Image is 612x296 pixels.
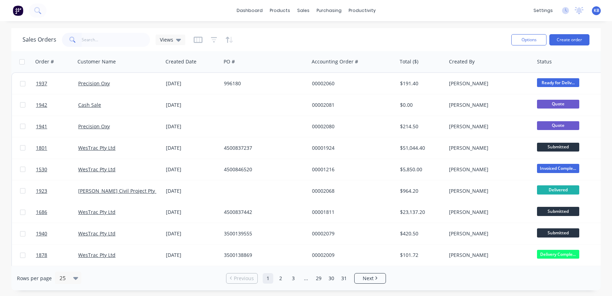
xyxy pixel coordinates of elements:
[166,144,218,152] div: [DATE]
[13,5,23,16] img: Factory
[301,273,311,284] a: Jump forward
[224,230,302,237] div: 3500139555
[166,58,196,65] div: Created Date
[226,275,257,282] a: Previous page
[312,101,390,109] div: 00002081
[36,252,47,259] span: 1878
[288,273,299,284] a: Page 3
[312,123,390,130] div: 00002080
[36,144,47,152] span: 1801
[312,166,390,173] div: 00001216
[78,123,110,130] a: Precision Oxy
[400,166,442,173] div: $5,850.00
[355,275,386,282] a: Next page
[363,275,374,282] span: Next
[36,245,78,266] a: 1878
[166,252,218,259] div: [DATE]
[17,275,52,282] span: Rows per page
[36,101,47,109] span: 1942
[78,209,115,215] a: WesTrac Pty Ltd
[312,252,390,259] div: 00002009
[449,166,527,173] div: [PERSON_NAME]
[36,159,78,180] a: 1530
[511,34,547,45] button: Options
[312,144,390,152] div: 00001924
[313,5,345,16] div: purchasing
[312,209,390,216] div: 00001811
[160,36,173,43] span: Views
[224,209,302,216] div: 4500837442
[400,58,418,65] div: Total ($)
[82,33,150,47] input: Search...
[234,275,254,282] span: Previous
[36,230,47,237] span: 1940
[537,207,579,216] span: Submitted
[537,185,579,194] span: Delivered
[166,123,218,130] div: [DATE]
[449,101,527,109] div: [PERSON_NAME]
[326,273,337,284] a: Page 30
[449,80,527,87] div: [PERSON_NAME]
[400,230,442,237] div: $420.50
[449,252,527,259] div: [PERSON_NAME]
[275,273,286,284] a: Page 2
[36,137,78,159] a: 1801
[36,73,78,94] a: 1937
[400,252,442,259] div: $101.72
[166,187,218,195] div: [DATE]
[224,144,302,152] div: 4500837237
[537,164,579,173] span: Invoiced Comple...
[36,209,47,216] span: 1686
[312,187,390,195] div: 00002068
[400,144,442,152] div: $51,044.40
[78,252,115,258] a: WesTrac Pty Ltd
[36,202,78,223] a: 1686
[233,5,266,16] a: dashboard
[537,250,579,259] span: Delivery Comple...
[36,166,47,173] span: 1530
[78,80,110,87] a: Precision Oxy
[537,143,579,152] span: Submitted
[400,80,442,87] div: $191.40
[339,273,349,284] a: Page 31
[36,223,78,244] a: 1940
[166,80,218,87] div: [DATE]
[78,187,164,194] a: [PERSON_NAME] Civil Project Pty Ltd
[537,121,579,130] span: Quote
[224,80,302,87] div: 996180
[312,58,358,65] div: Accounting Order #
[312,230,390,237] div: 00002079
[78,166,115,173] a: WesTrac Pty Ltd
[78,230,115,237] a: WesTrac Pty Ltd
[166,230,218,237] div: [DATE]
[537,228,579,237] span: Submitted
[223,273,389,284] ul: Pagination
[530,5,556,16] div: settings
[35,58,54,65] div: Order #
[537,78,579,87] span: Ready for Deliv...
[549,34,589,45] button: Create order
[224,252,302,259] div: 3500138869
[266,5,294,16] div: products
[313,273,324,284] a: Page 29
[400,209,442,216] div: $23,137.20
[166,101,218,109] div: [DATE]
[166,166,218,173] div: [DATE]
[78,101,101,108] a: Cash Sale
[166,209,218,216] div: [DATE]
[449,144,527,152] div: [PERSON_NAME]
[36,94,78,116] a: 1942
[449,230,527,237] div: [PERSON_NAME]
[449,209,527,216] div: [PERSON_NAME]
[263,273,273,284] a: Page 1 is your current page
[449,58,475,65] div: Created By
[400,123,442,130] div: $214.50
[537,58,552,65] div: Status
[77,58,116,65] div: Customer Name
[23,36,56,43] h1: Sales Orders
[36,123,47,130] span: 1941
[594,7,599,14] span: KB
[36,180,78,202] a: 1923
[36,187,47,195] span: 1923
[345,5,379,16] div: productivity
